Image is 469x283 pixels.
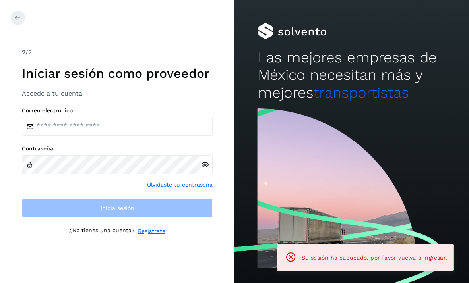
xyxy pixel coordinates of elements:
[147,181,213,189] a: Olvidaste tu contraseña
[22,66,213,81] h1: Iniciar sesión como proveedor
[258,49,446,102] h2: Las mejores empresas de México necesitan más y mejores
[22,48,25,56] span: 2
[138,227,165,235] a: Regístrate
[22,198,213,218] button: Inicia sesión
[22,145,213,152] label: Contraseña
[22,48,213,57] div: /2
[314,84,409,101] span: transportistas
[302,254,447,261] span: Su sesión ha caducado, por favor vuelva a ingresar.
[69,227,135,235] p: ¿No tienes una cuenta?
[22,107,213,114] label: Correo electrónico
[22,90,213,97] h3: Accede a tu cuenta
[101,205,134,211] span: Inicia sesión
